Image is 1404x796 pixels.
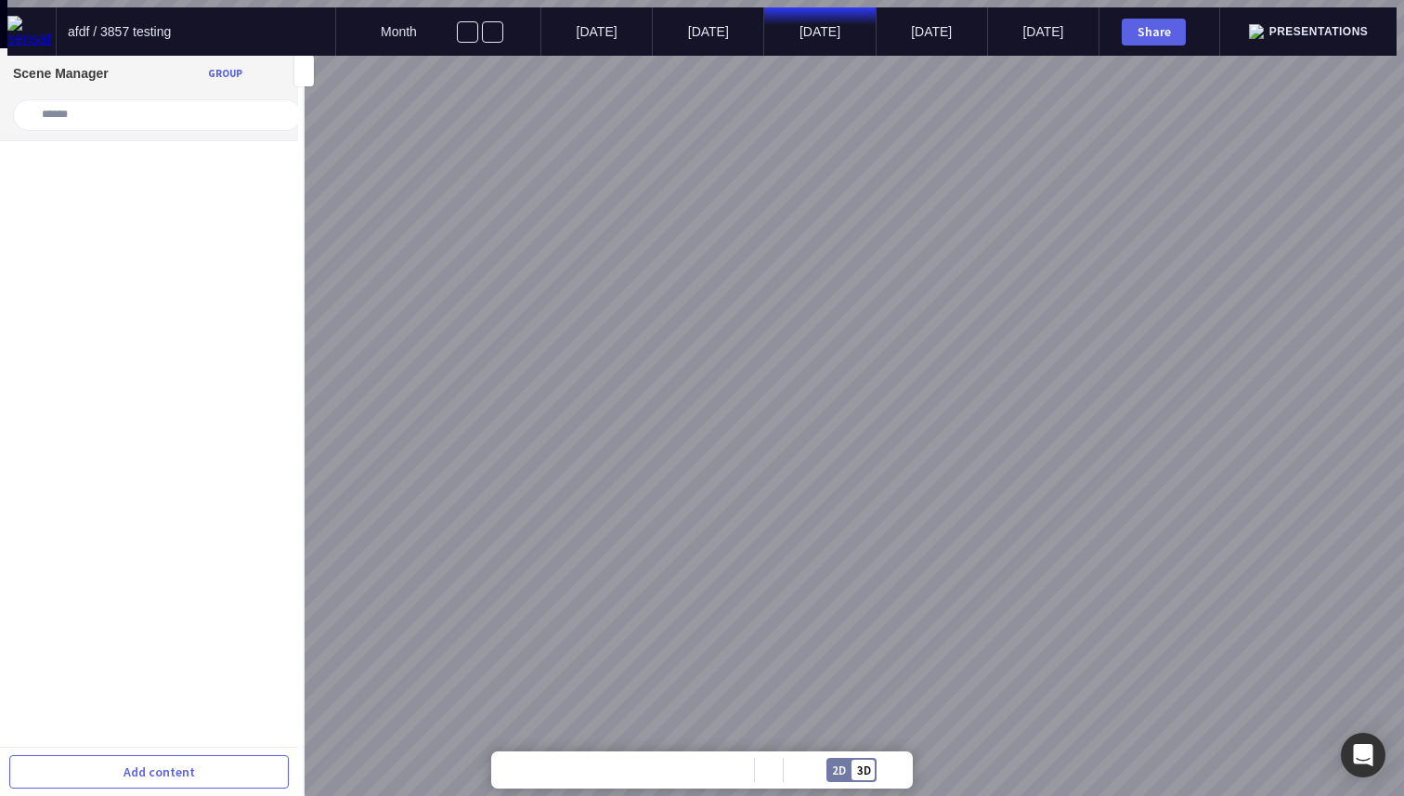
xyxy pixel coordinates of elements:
div: Share [1130,25,1177,38]
span: Presentations [1269,25,1369,38]
mapp-timeline-period: [DATE] [876,7,987,56]
span: Month [381,24,417,39]
mapp-timeline-period: [DATE] [987,7,1098,56]
mapp-timeline-period: [DATE] [652,7,763,56]
div: Open Intercom Messenger [1341,733,1385,777]
span: afdf / 3857 testing [68,24,171,39]
mapp-timeline-period: [DATE] [763,7,875,56]
mapp-timeline-period: [DATE] [540,7,652,56]
button: Share [1122,19,1186,46]
img: sensat [7,16,56,47]
img: presentation.svg [1249,24,1264,39]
